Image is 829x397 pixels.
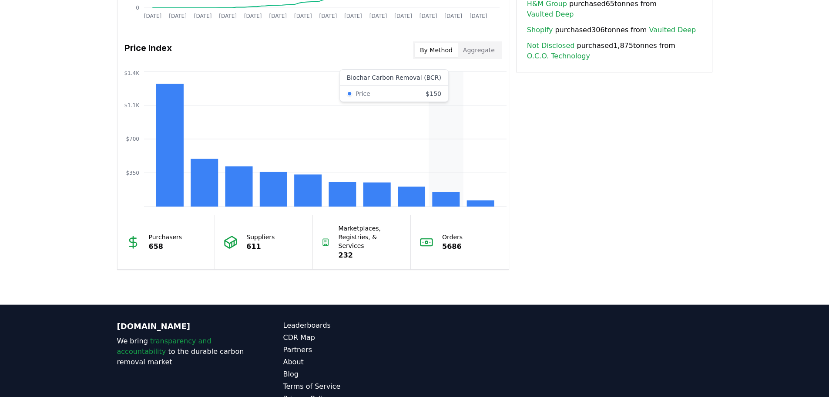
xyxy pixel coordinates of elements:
[244,13,262,19] tspan: [DATE]
[124,102,140,109] tspan: $1.1K
[144,13,161,19] tspan: [DATE]
[149,241,182,252] p: 658
[294,13,312,19] tspan: [DATE]
[339,224,402,250] p: Marketplaces, Registries, & Services
[246,241,275,252] p: 611
[269,13,287,19] tspan: [DATE]
[444,13,462,19] tspan: [DATE]
[415,43,458,57] button: By Method
[117,337,211,356] span: transparency and accountability
[124,70,140,76] tspan: $1.4K
[283,333,415,343] a: CDR Map
[283,345,415,355] a: Partners
[442,241,463,252] p: 5686
[527,41,701,61] span: purchased 1,875 tonnes from
[136,5,139,11] tspan: 0
[458,43,500,57] button: Aggregate
[283,381,415,392] a: Terms of Service
[527,25,696,35] span: purchased 306 tonnes from
[246,233,275,241] p: Suppliers
[527,25,553,35] a: Shopify
[169,13,187,19] tspan: [DATE]
[649,25,696,35] a: Vaulted Deep
[126,136,139,142] tspan: $700
[283,369,415,380] a: Blog
[194,13,211,19] tspan: [DATE]
[527,9,574,20] a: Vaulted Deep
[369,13,387,19] tspan: [DATE]
[527,51,590,61] a: O.C.O. Technology
[117,320,248,333] p: [DOMAIN_NAME]
[149,233,182,241] p: Purchasers
[394,13,412,19] tspan: [DATE]
[124,41,172,59] h3: Price Index
[126,170,139,176] tspan: $350
[117,336,248,367] p: We bring to the durable carbon removal market
[419,13,437,19] tspan: [DATE]
[339,250,402,261] p: 232
[283,357,415,367] a: About
[469,13,487,19] tspan: [DATE]
[219,13,237,19] tspan: [DATE]
[319,13,337,19] tspan: [DATE]
[344,13,362,19] tspan: [DATE]
[442,233,463,241] p: Orders
[283,320,415,331] a: Leaderboards
[527,41,575,51] a: Not Disclosed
